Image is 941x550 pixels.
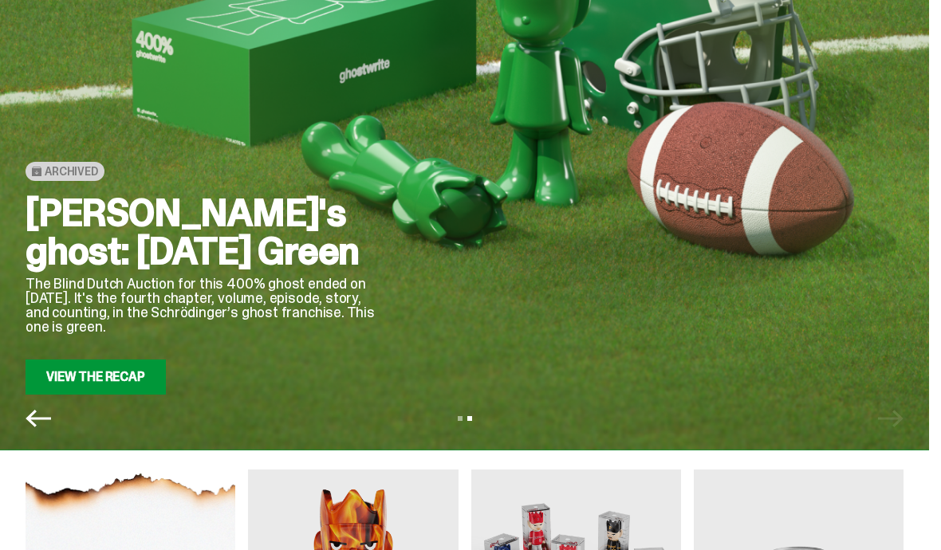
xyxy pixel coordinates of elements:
[467,416,472,421] button: View slide 2
[458,416,463,421] button: View slide 1
[26,406,51,431] button: Previous
[45,165,98,178] span: Archived
[26,277,380,334] p: The Blind Dutch Auction for this 400% ghost ended on [DATE]. It's the fourth chapter, volume, epi...
[26,194,380,270] h2: [PERSON_NAME]'s ghost: [DATE] Green
[26,359,166,395] a: View the Recap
